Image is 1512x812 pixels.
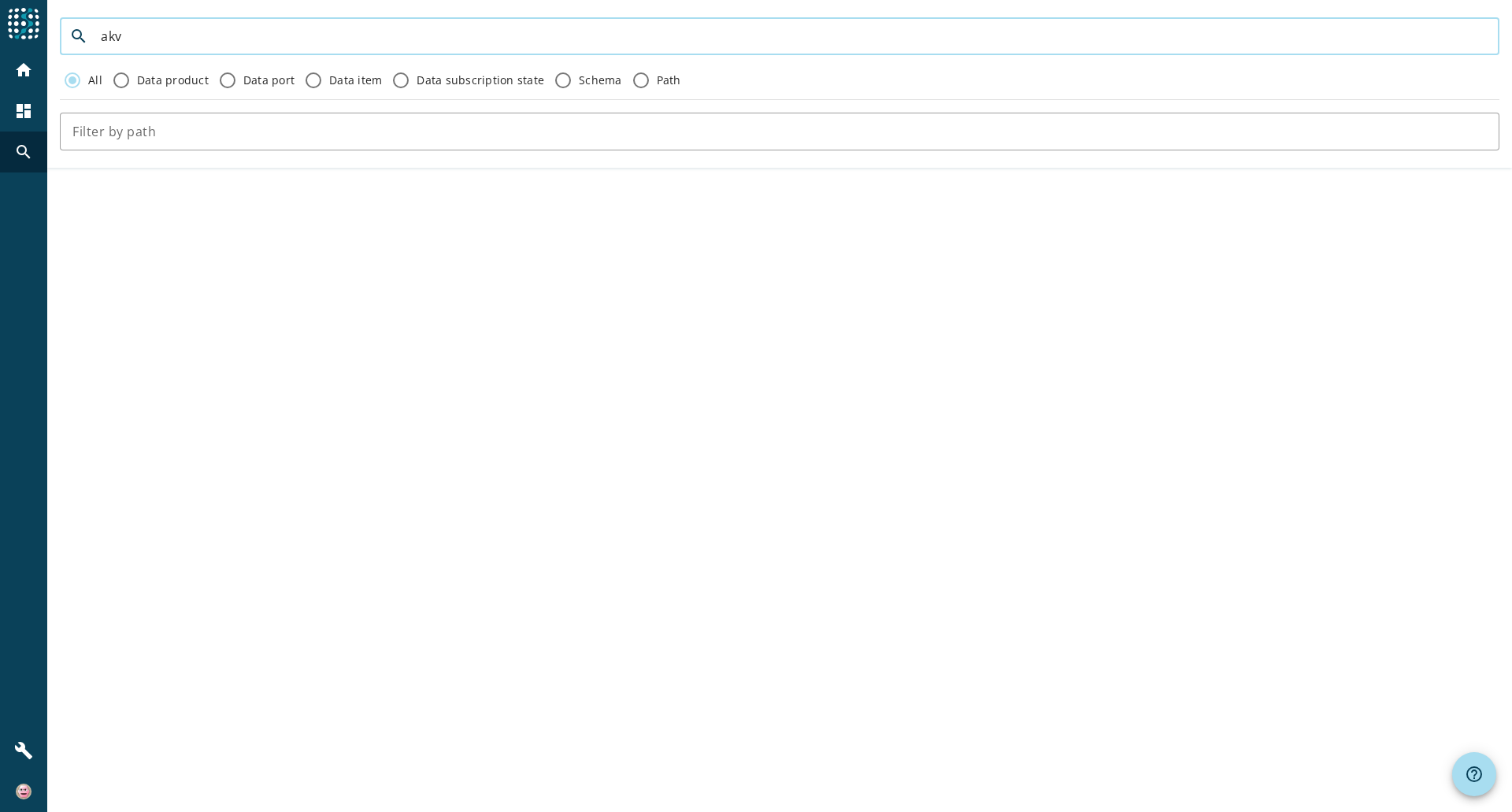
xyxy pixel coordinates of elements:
mat-icon: search [14,143,33,161]
input: Search by keyword [101,27,1487,46]
mat-icon: build [14,741,33,760]
label: Path [654,72,681,88]
label: All [85,72,102,88]
img: spoud-logo.svg [8,8,39,39]
img: e1c89a595bf15ecf1c82e381c30a2d29 [16,784,31,799]
mat-icon: dashboard [14,102,33,121]
label: Data product [134,72,209,88]
mat-icon: help_outline [1465,765,1484,784]
mat-icon: search [60,27,98,46]
label: Data subscription state [413,72,544,88]
label: Schema [576,72,622,88]
label: Data port [240,72,295,88]
label: Data item [326,72,382,88]
input: Filter by path [72,122,1487,141]
mat-icon: home [14,61,33,80]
